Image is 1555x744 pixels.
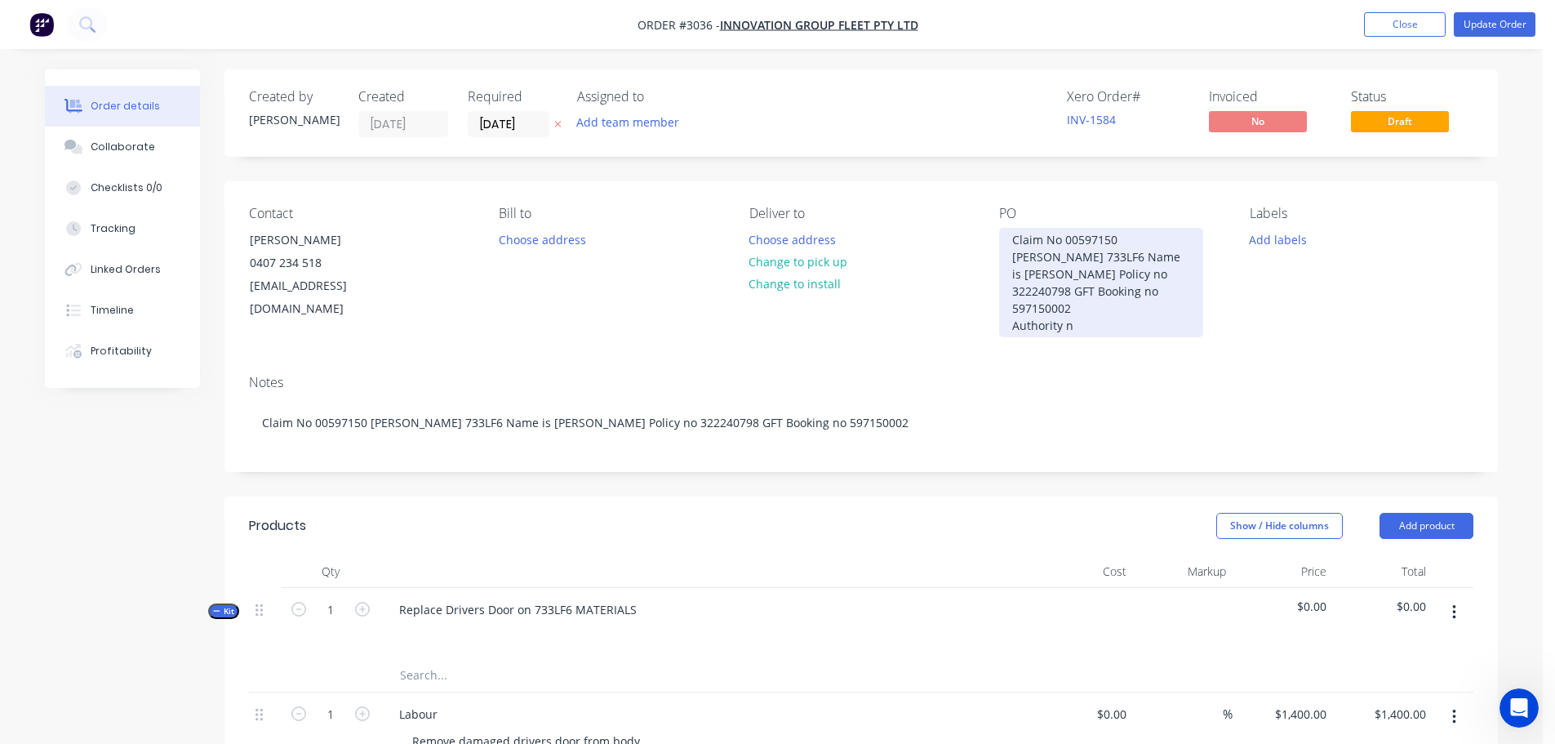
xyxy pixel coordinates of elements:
div: Factory says… [13,241,313,568]
iframe: Intercom live chat [1499,688,1539,728]
b: + icon [76,429,116,442]
button: Update Order [1454,12,1535,37]
div: Created [358,89,448,105]
button: Collaborate [45,127,200,167]
b: Billing address [173,348,269,361]
div: Collaborate [91,140,155,154]
b: For delivery addresses: [26,484,177,497]
button: Change to pick up [740,251,856,273]
div: Thanks for raising your question! Here's how to edit existing customer details:For billing inform... [13,241,313,566]
div: Bill to [499,206,722,221]
span: Kit [213,605,234,617]
button: Close [1364,12,1446,37]
span: $0.00 [1239,598,1326,615]
div: Notes [249,375,1473,390]
button: Emoji picker [51,535,64,548]
div: Hi Guys how can I edit an existing customer when their details are wrong or you want to add more ... [72,170,300,218]
div: [PERSON_NAME] [250,229,385,252]
button: Kit [208,604,239,619]
button: Scroll to bottom [149,462,177,490]
div: Status [1351,89,1473,105]
div: Click the next to the contact to expand it, update the fields, then click anywhere on the white b... [26,428,300,476]
div: Linked Orders [91,262,161,277]
div: Hi there! You're speaking with Factory AI. I'm fully trained and here to help you out [DATE]— let... [13,42,268,110]
button: Profitability [45,331,200,372]
div: Total [1333,555,1433,588]
div: Created by [249,89,339,105]
div: Checklists 0/0 [91,180,162,195]
button: Home [255,7,287,38]
div: Factory says… [13,42,313,112]
button: Show / Hide columns [1216,513,1343,539]
button: Send a message… [280,528,306,555]
button: Add team member [568,111,688,133]
input: Search... [399,659,726,692]
button: Linked Orders [45,249,200,290]
img: Profile image for Cathy [47,9,73,35]
div: Qty [282,555,380,588]
div: Invoiced [1209,89,1331,105]
a: INV-1584 [1067,112,1116,127]
div: Tracking [91,221,136,236]
div: Hi there! You're speaking with Factory AI. I'm fully trained and here to help you out [DATE]— let... [26,52,255,100]
div: [PERSON_NAME] [249,111,339,128]
button: Change to install [740,273,850,295]
span: % [1223,705,1233,724]
button: Start recording [104,535,117,548]
div: How can I help? [13,112,130,148]
div: Profitability [91,344,152,359]
div: Timeline [91,303,134,318]
div: Required [468,89,558,105]
b: For contacts: [26,404,110,417]
div: Contact [249,206,473,221]
button: Choose address [490,228,594,250]
div: Order details [91,99,160,114]
div: Factory says… [13,112,313,161]
button: Add team member [577,111,688,133]
button: Choose address [740,228,845,250]
textarea: Message… [14,501,313,528]
div: Xero Order # [1067,89,1189,105]
div: Deliver to [749,206,973,221]
span: Order #3036 - [638,17,720,33]
div: Price [1233,555,1333,588]
button: Upload attachment [25,535,38,548]
div: 0407 234 518 [250,252,385,274]
button: Tracking [45,208,200,249]
span: Draft [1351,111,1449,131]
div: Claim No 00597150 [PERSON_NAME] 733LF6 Name is [PERSON_NAME] Policy no 322240798 GFT Booking no 5... [999,228,1203,337]
button: go back [11,7,42,38]
div: Thanks for raising your question! Here's how to edit existing customer details: [26,251,300,283]
a: Innovation Group Fleet Pty Ltd [720,17,918,33]
div: How can I help? [26,122,117,138]
div: Hi Guys how can I edit an existing customer when their details are wrong or you want to add more ... [59,160,313,228]
b: Sales > Customers [57,332,178,345]
div: Products [249,516,306,536]
img: Factory [29,12,54,37]
div: Go to , search for the customer, then select the tab. Edit the details and click on any white spa... [26,332,300,395]
button: Add labels [1240,228,1315,250]
div: Close [287,7,316,36]
button: Order details [45,86,200,127]
button: Gif picker [78,535,91,548]
div: [EMAIL_ADDRESS][DOMAIN_NAME] [250,274,385,320]
h1: [PERSON_NAME] [79,8,185,20]
div: Leanne says… [13,160,313,241]
div: Labour [386,702,451,726]
div: Replace Drivers Door on 733LF6 MATERIALS [386,598,650,621]
p: Active in the last 15m [79,20,196,37]
div: Labels [1250,206,1473,221]
span: $0.00 [1340,598,1427,615]
button: Add product [1380,513,1473,539]
div: Assigned to [577,89,740,105]
b: For billing information (name, address, ABN): [26,292,279,321]
button: Timeline [45,290,200,331]
div: Cost [1033,555,1133,588]
a: Source reference 13182606: [141,381,154,394]
span: No [1209,111,1307,131]
div: Markup [1133,555,1233,588]
div: Claim No 00597150 [PERSON_NAME] 733LF6 Name is [PERSON_NAME] Policy no 322240798 GFT Booking no 5... [249,398,1473,448]
button: Checklists 0/0 [45,167,200,208]
div: PO [999,206,1223,221]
